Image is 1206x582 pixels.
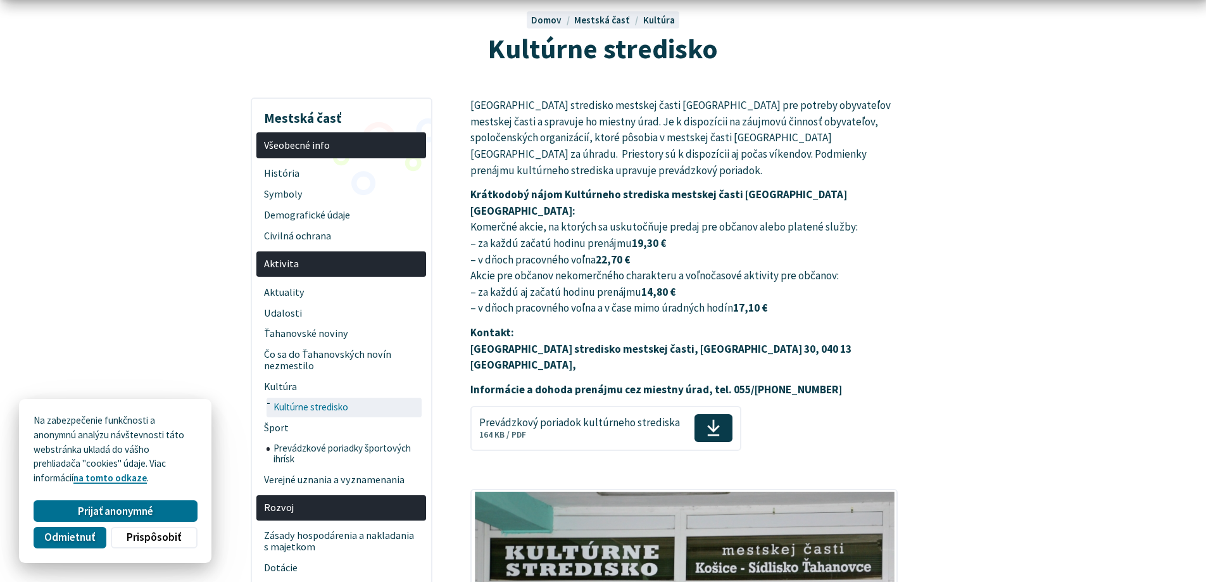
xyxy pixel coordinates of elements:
[73,472,147,484] a: na tomto odkaze
[264,469,419,490] span: Verejné uznania a vyznamenania
[470,326,514,339] strong: Kontakt:
[256,377,426,398] a: Kultúra
[264,254,419,275] span: Aktivita
[574,14,630,26] span: Mestská časť
[264,163,419,184] span: História
[632,236,666,250] strong: 19,30 €
[733,301,767,315] strong: 17,10 €
[127,531,181,544] span: Prispôsobiť
[596,253,630,267] strong: 22,70 €
[264,282,419,303] span: Aktuality
[34,527,106,548] button: Odmietnuť
[256,101,426,128] h3: Mestská časť
[111,527,197,548] button: Prispôsobiť
[264,303,419,324] span: Udalosti
[470,383,842,396] strong: Informácie a dohoda prenájmu cez miestny úrad, tel. 055/[PHONE_NUMBER]
[470,342,851,372] strong: [GEOGRAPHIC_DATA] stredisko mestskej časti, [GEOGRAPHIC_DATA] 30, 040 13 [GEOGRAPHIC_DATA],
[256,132,426,158] a: Všeobecné info
[479,417,680,429] span: Prevádzkový poriadok kultúrneho strediska
[264,205,419,225] span: Demografické údaje
[264,345,419,377] span: Čo sa do Ťahanovských novín nezmestilo
[256,557,426,578] a: Dotácie
[641,285,675,299] strong: 14,80 €
[256,225,426,246] a: Civilná ochrana
[574,14,643,26] a: Mestská časť
[267,398,427,418] a: Kultúrne stredisko
[267,438,427,469] a: Prevádzkové poriadky športových ihrísk
[44,531,95,544] span: Odmietnuť
[256,251,426,277] a: Aktivita
[531,14,562,26] span: Domov
[264,135,419,156] span: Všeobecné info
[256,417,426,438] a: Šport
[256,495,426,521] a: Rozvoj
[34,500,197,522] button: Prijať anonymné
[479,429,526,440] span: 164 KB / PDF
[256,184,426,205] a: Symboly
[488,31,718,66] span: Kultúrne stredisko
[256,345,426,377] a: Čo sa do Ťahanovských novín nezmestilo
[34,414,197,486] p: Na zabezpečenie funkčnosti a anonymnú analýzu návštevnosti táto webstránka ukladá do vášho prehli...
[470,98,898,179] p: [GEOGRAPHIC_DATA] stredisko mestskej časti [GEOGRAPHIC_DATA] pre potreby obyvateľov mestskej čast...
[78,505,153,518] span: Prijať anonymné
[256,163,426,184] a: História
[264,377,419,398] span: Kultúra
[256,526,426,558] a: Zásady hospodárenia a nakladania s majetkom
[264,497,419,518] span: Rozvoj
[273,438,419,469] span: Prevádzkové poriadky športových ihrísk
[256,205,426,225] a: Demografické údaje
[264,557,419,578] span: Dotácie
[531,14,574,26] a: Domov
[256,303,426,324] a: Udalosti
[643,14,675,26] a: Kultúra
[256,469,426,490] a: Verejné uznania a vyznamenania
[256,282,426,303] a: Aktuality
[264,324,419,345] span: Ťahanovské noviny
[264,184,419,205] span: Symboly
[264,417,419,438] span: Šport
[470,406,741,450] a: Prevádzkový poriadok kultúrneho strediska164 KB / PDF
[273,398,419,418] span: Kultúrne stredisko
[470,187,898,317] p: Komerčné akcie, na ktorých sa uskutočňuje predaj pre občanov alebo platené služby: – za každú zač...
[470,187,847,218] strong: Krátkodobý nájom Kultúrneho strediska mestskej časti [GEOGRAPHIC_DATA] [GEOGRAPHIC_DATA]:
[264,526,419,558] span: Zásady hospodárenia a nakladania s majetkom
[256,324,426,345] a: Ťahanovské noviny
[264,225,419,246] span: Civilná ochrana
